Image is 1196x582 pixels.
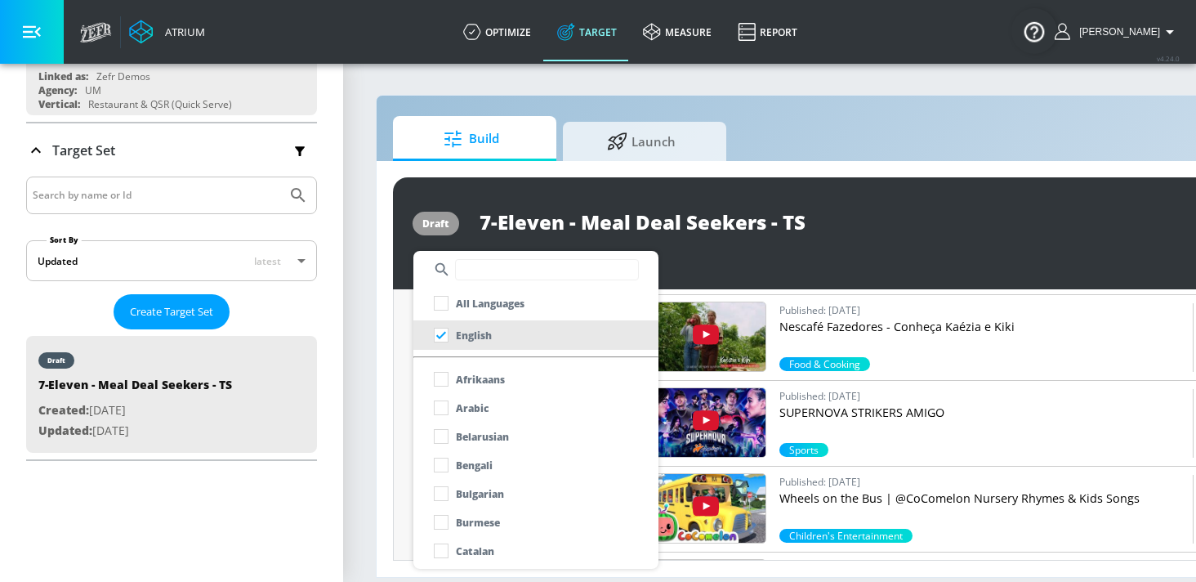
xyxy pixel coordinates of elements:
[1011,8,1057,54] button: Open Resource Center
[456,400,489,417] p: Arabic
[456,486,504,503] p: Bulgarian
[456,514,500,531] p: Burmese
[456,543,494,560] p: Catalan
[456,295,524,312] p: All Languages
[456,371,505,388] p: Afrikaans
[456,327,492,344] p: English
[456,428,509,445] p: Belarusian
[456,457,493,474] p: Bengali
